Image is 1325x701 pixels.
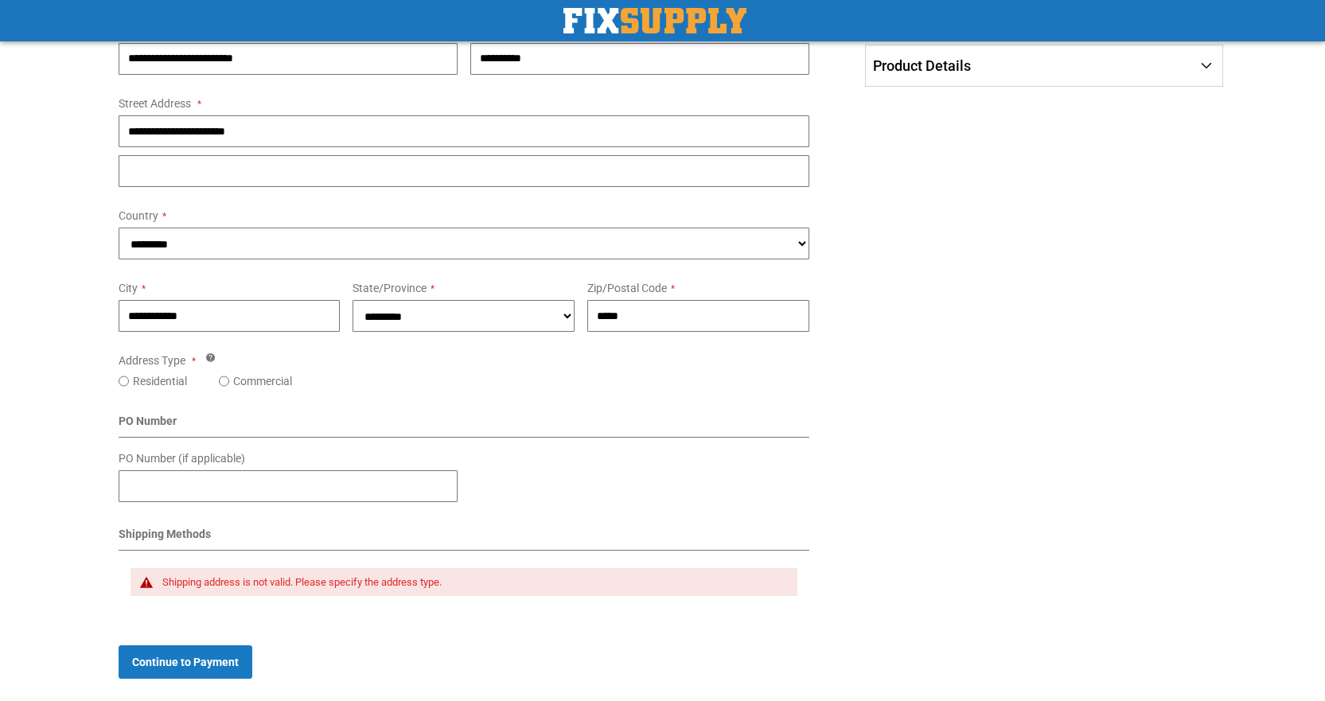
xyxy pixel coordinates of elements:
span: Continue to Payment [132,656,239,668]
a: store logo [563,8,746,33]
span: Country [119,209,158,222]
div: Shipping address is not valid. Please specify the address type. [162,576,782,589]
span: PO Number (if applicable) [119,452,245,465]
img: Fix Industrial Supply [563,8,746,33]
label: Residential [133,373,187,389]
span: Product Details [873,57,971,74]
label: Commercial [233,373,292,389]
span: Zip/Postal Code [587,282,667,294]
button: Continue to Payment [119,645,252,679]
span: City [119,282,138,294]
div: PO Number [119,413,810,438]
span: Street Address [119,97,191,110]
div: Shipping Methods [119,526,810,551]
span: State/Province [353,282,427,294]
span: Address Type [119,354,185,367]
